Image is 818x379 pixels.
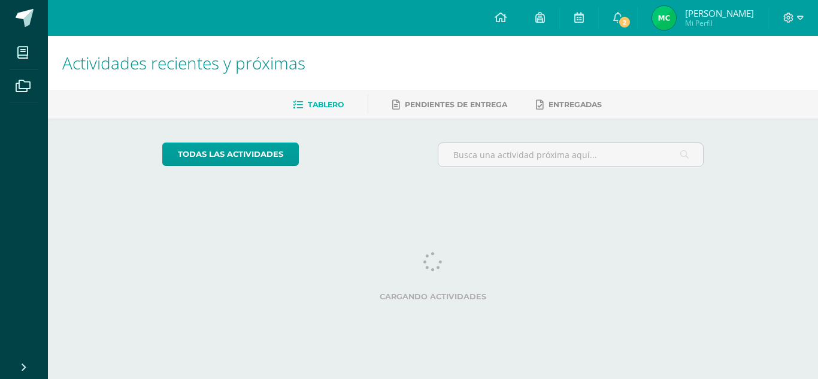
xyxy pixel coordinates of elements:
span: Tablero [308,100,344,109]
span: Entregadas [549,100,602,109]
span: 2 [618,16,631,29]
span: Mi Perfil [685,18,754,28]
a: todas las Actividades [162,142,299,166]
span: Pendientes de entrega [405,100,507,109]
img: cb5346a56ce868fe0ce250f639af713d.png [652,6,676,30]
input: Busca una actividad próxima aquí... [438,143,704,166]
label: Cargando actividades [162,292,704,301]
a: Entregadas [536,95,602,114]
span: Actividades recientes y próximas [62,51,305,74]
span: [PERSON_NAME] [685,7,754,19]
a: Pendientes de entrega [392,95,507,114]
a: Tablero [293,95,344,114]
